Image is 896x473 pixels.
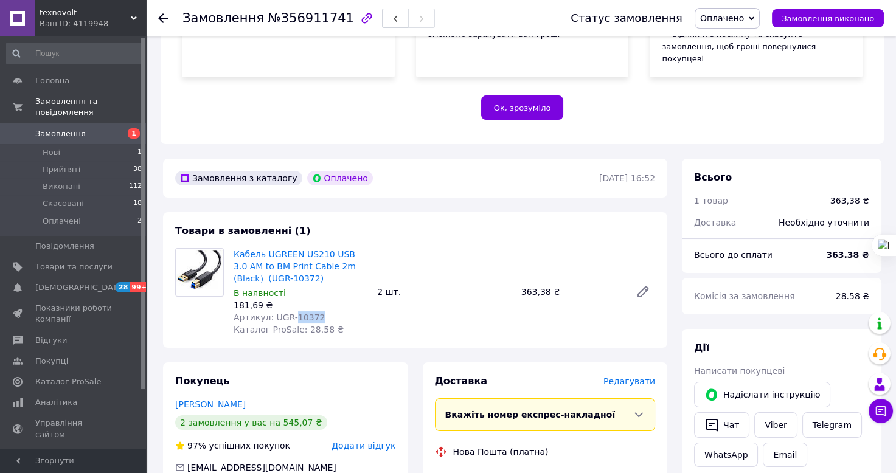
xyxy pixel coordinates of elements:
span: 28.58 ₴ [836,291,869,301]
span: Товари та послуги [35,261,113,272]
a: Редагувати [631,280,655,304]
span: Замовлення [35,128,86,139]
div: 363,38 ₴ [516,283,626,300]
span: Доставка [435,375,488,387]
b: 363.38 ₴ [826,250,869,260]
span: Редагувати [603,376,655,386]
span: 38 [133,164,142,175]
span: Оплачені [43,216,81,227]
span: 2 [137,216,142,227]
div: Замовлення з каталогу [175,171,302,185]
button: Чат [694,412,749,438]
a: Telegram [802,412,862,438]
a: WhatsApp [694,443,758,467]
span: Прийняті [43,164,80,175]
div: Нова Пошта (платна) [450,446,552,458]
div: Оплачено [307,171,373,185]
span: Комісія за замовлення [694,291,795,301]
span: 1 [128,128,140,139]
span: Ок, зрозуміло [494,103,551,112]
span: Написати покупцеві [694,366,785,376]
div: успішних покупок [175,440,290,452]
span: Аналітика [35,397,77,408]
span: Відгуки [35,335,67,346]
span: Дії [694,342,709,353]
span: №356911741 [268,11,354,26]
span: [DEMOGRAPHIC_DATA] [35,282,125,293]
span: Додати відгук [332,441,395,451]
span: 1 [137,147,142,158]
span: Артикул: UGR-10372 [234,312,325,322]
button: Замовлення виконано [772,9,884,27]
button: Email [763,443,807,467]
input: Пошук [6,43,143,64]
span: Каталог ProSale: 28.58 ₴ [234,325,344,334]
span: Оплачено [700,13,744,23]
span: В наявності [234,288,286,298]
span: [EMAIL_ADDRESS][DOMAIN_NAME] [187,463,336,472]
span: Нові [43,147,60,158]
div: 2 шт. [372,283,516,300]
span: Повідомлення [35,241,94,252]
span: 18 [133,198,142,209]
span: 99+ [130,282,150,292]
span: 112 [129,181,142,192]
span: Замовлення виконано [782,14,874,23]
span: Управління сайтом [35,418,113,440]
span: 97% [187,441,206,451]
div: Статус замовлення [571,12,682,24]
span: Всього [694,171,732,183]
span: Скасовані [43,198,84,209]
div: 2 замовлення у вас на 545,07 ₴ [175,415,327,430]
span: Замовлення та повідомлення [35,96,146,118]
button: Надіслати інструкцію [694,382,830,407]
button: Чат з покупцем [869,399,893,423]
div: 363,38 ₴ [830,195,869,207]
time: [DATE] 16:52 [599,173,655,183]
span: 28 [116,282,130,292]
span: Доставка [694,218,736,227]
a: [PERSON_NAME] [175,399,246,409]
div: 181,69 ₴ [234,299,367,311]
button: Ок, зрозуміло [481,95,564,120]
span: Покупці [35,356,68,367]
img: Кабель UGREEN US210 USB 3.0 AM to BM Print Cable 2m (Black）(UGR-10372) [176,250,223,294]
span: texnovolt [40,7,131,18]
span: Товари в замовленні (1) [175,225,311,236]
span: Всього до сплати [694,250,773,260]
div: Необхідно уточнити [771,209,877,236]
span: Каталог ProSale [35,376,101,387]
span: Вкажіть номер експрес-накладної [445,410,616,419]
span: Виконані [43,181,80,192]
a: Кабель UGREEN US210 USB 3.0 AM to BM Print Cable 2m (Black）(UGR-10372) [234,249,356,283]
span: Головна [35,75,69,86]
span: Показники роботи компанії [35,303,113,325]
a: Viber [754,412,797,438]
span: 1 товар [694,196,728,205]
span: Замовлення [182,11,264,26]
div: Повернутися назад [158,12,168,24]
div: Якщо покупець відмовиться від замовлення — відкличте посилку та скасуйте замовлення, щоб гроші по... [662,16,850,65]
div: Ваш ID: 4119948 [40,18,146,29]
span: Покупець [175,375,230,387]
